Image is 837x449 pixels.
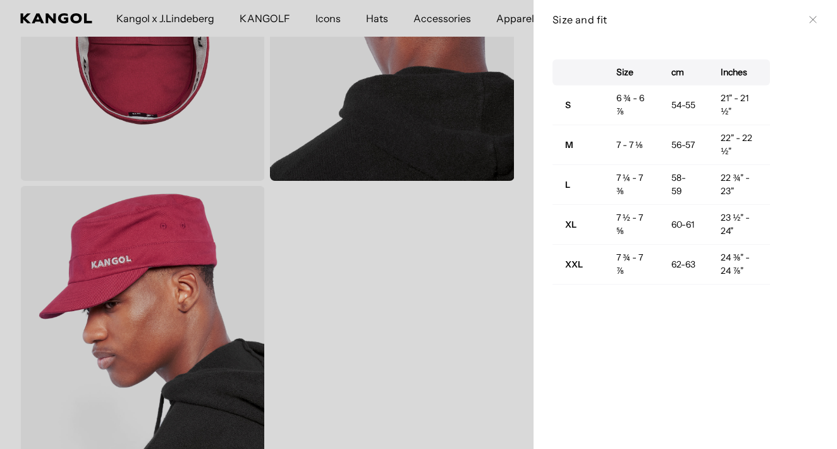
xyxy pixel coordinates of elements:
[708,245,770,285] td: 24 ⅜" - 24 ⅞"
[708,205,770,245] td: 23 ½" - 24"
[659,205,709,245] td: 60-61
[659,165,709,205] td: 58-59
[553,13,803,27] h3: Size and fit
[604,245,659,285] td: 7 ¾ - 7 ⅞
[659,125,709,165] td: 56-57
[604,85,659,125] td: 6 ¾ - 6 ⅞
[565,219,577,230] strong: XL
[565,179,570,190] strong: L
[565,99,571,111] strong: S
[708,59,770,85] th: Inches
[604,125,659,165] td: 7 - 7 ⅛
[659,59,709,85] th: cm
[659,245,709,285] td: 62-63
[708,85,770,125] td: 21" - 21 ½"
[565,139,573,151] strong: M
[659,85,709,125] td: 54-55
[604,59,659,85] th: Size
[565,259,583,270] strong: XXL
[708,165,770,205] td: 22 ¾" - 23"
[604,165,659,205] td: 7 ¼ - 7 ⅜
[604,205,659,245] td: 7 ½ - 7 ⅝
[708,125,770,165] td: 22" - 22 ½"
